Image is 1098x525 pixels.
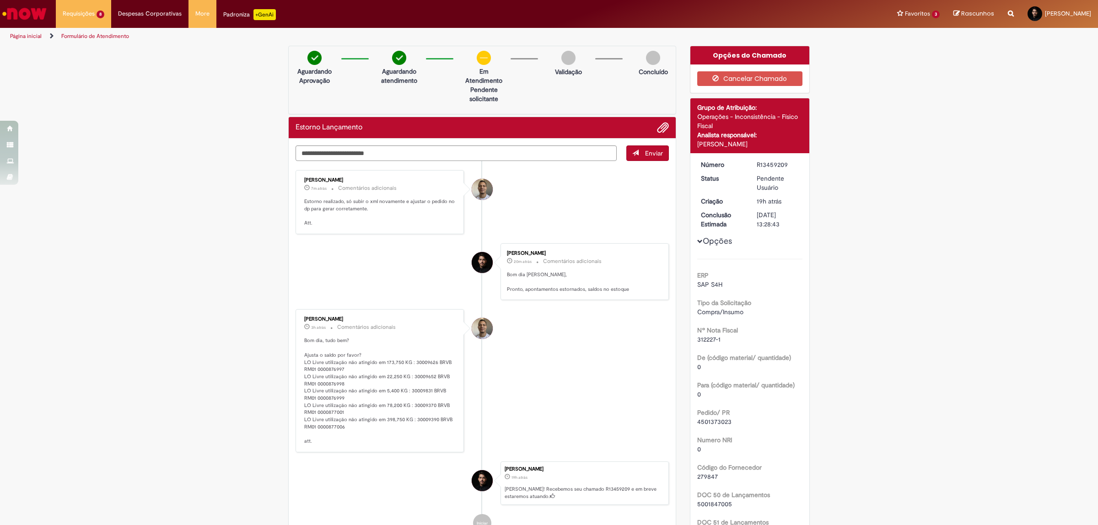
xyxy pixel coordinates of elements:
[296,461,669,505] li: Pedro Lucas Braga Gomes
[697,363,701,371] span: 0
[697,436,732,444] b: Numero NRI
[514,259,532,264] span: 20m atrás
[472,252,493,273] div: Pedro Lucas Braga Gomes
[223,9,276,20] div: Padroniza
[377,67,421,85] p: Aguardando atendimento
[195,9,210,18] span: More
[462,85,506,103] p: Pendente solicitante
[697,381,795,389] b: Para (código material/ quantidade)
[555,67,582,76] p: Validação
[697,335,721,343] span: 312227-1
[61,32,129,40] a: Formulário de Atendimento
[932,11,940,18] span: 3
[311,325,326,330] span: 3h atrás
[505,486,664,500] p: [PERSON_NAME]! Recebemos seu chamado R13459209 e em breve estaremos atuando.
[697,491,770,499] b: DOC 50 de Lançamentos
[304,316,457,322] div: [PERSON_NAME]
[657,122,669,134] button: Adicionar anexos
[472,179,493,200] div: Joziano De Jesus Oliveira
[694,174,750,183] dt: Status
[472,318,493,339] div: undefined Online
[1,5,48,23] img: ServiceNow
[697,71,803,86] button: Cancelar Chamado
[311,186,327,191] span: 7m atrás
[118,9,182,18] span: Despesas Corporativas
[1045,10,1091,17] span: [PERSON_NAME]
[472,470,493,491] div: Pedro Lucas Braga Gomes
[697,103,803,112] div: Grupo de Atribuição:
[694,197,750,206] dt: Criação
[626,145,669,161] button: Enviar
[646,51,660,65] img: img-circle-grey.png
[477,51,491,65] img: circle-minus.png
[561,51,576,65] img: img-circle-grey.png
[697,130,803,139] div: Analista responsável:
[697,299,751,307] b: Tipo da Solicitação
[694,210,750,229] dt: Conclusão Estimada
[304,198,457,227] p: Estorno realizado, só subir o xml novamente e ajustar o pedido no dp para gerar corretamente. Att.
[697,271,709,279] b: ERP
[514,259,532,264] time: 29/08/2025 10:52:19
[645,149,663,157] span: Enviar
[697,500,732,508] span: 5001847005
[543,257,602,265] small: Comentários adicionais
[311,186,327,191] time: 29/08/2025 11:05:38
[697,139,803,149] div: [PERSON_NAME]
[296,123,362,132] h2: Estorno Lançamento Histórico de tíquete
[694,160,750,169] dt: Número
[757,160,799,169] div: R13459209
[511,475,527,480] time: 28/08/2025 16:36:21
[97,11,104,18] span: 8
[697,112,803,130] div: Operações - Inconsistência - Físico Fiscal
[757,197,781,205] span: 19h atrás
[337,323,396,331] small: Comentários adicionais
[307,51,322,65] img: check-circle-green.png
[10,32,42,40] a: Página inicial
[697,418,732,426] span: 4501373023
[311,325,326,330] time: 29/08/2025 08:42:15
[697,280,722,289] span: SAP S4H
[697,445,701,453] span: 0
[253,9,276,20] p: +GenAi
[511,475,527,480] span: 19h atrás
[961,9,994,18] span: Rascunhos
[697,463,762,471] b: Código do Fornecedor
[507,251,659,256] div: [PERSON_NAME]
[757,174,799,192] div: Pendente Usuário
[63,9,95,18] span: Requisições
[905,9,930,18] span: Favoritos
[338,184,397,192] small: Comentários adicionais
[697,326,738,334] b: Nº Nota Fiscal
[639,67,668,76] p: Concluído
[757,210,799,229] div: [DATE] 13:28:43
[505,466,664,472] div: [PERSON_NAME]
[296,145,617,161] textarea: Digite sua mensagem aqui...
[757,197,799,206] div: 28/08/2025 16:36:21
[697,354,791,362] b: De (código material/ quantidade)
[7,28,725,45] ul: Trilhas de página
[304,177,457,183] div: [PERSON_NAME]
[304,337,457,445] p: Bom dia, tudo bem? Ajusta o saldo por favor? LO Livre utilização não atingido em 173,750 KG : 300...
[292,67,337,85] p: Aguardando Aprovação
[697,408,730,417] b: Pedido/ PR
[757,197,781,205] time: 28/08/2025 16:36:21
[507,271,659,293] p: Bom dia [PERSON_NAME], Pronto, apontamentos estornados, saldos no estoque
[697,390,701,398] span: 0
[953,10,994,18] a: Rascunhos
[697,308,743,316] span: Compra/Insumo
[462,67,506,85] p: Em Atendimento
[690,46,810,64] div: Opções do Chamado
[697,472,718,481] span: 279847
[392,51,406,65] img: check-circle-green.png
